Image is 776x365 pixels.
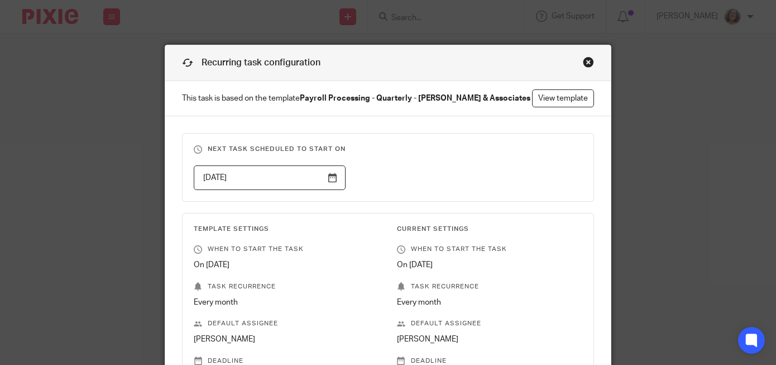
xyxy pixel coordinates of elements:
span: This task is based on the template [182,93,530,104]
p: When to start the task [397,245,582,254]
div: Close this dialog window [583,56,594,68]
a: View template [532,89,594,107]
h3: Current Settings [397,225,582,234]
strong: Payroll Processing - Quarterly - [PERSON_NAME] & Associates [300,94,530,102]
p: Every month [194,297,379,308]
p: Default assignee [397,319,582,328]
p: [PERSON_NAME] [194,334,379,345]
p: On [DATE] [194,259,379,271]
h3: Template Settings [194,225,379,234]
p: When to start the task [194,245,379,254]
p: [PERSON_NAME] [397,334,582,345]
p: On [DATE] [397,259,582,271]
p: Every month [397,297,582,308]
p: Task recurrence [397,282,582,291]
p: Task recurrence [194,282,379,291]
p: Default assignee [194,319,379,328]
h3: Next task scheduled to start on [194,145,582,154]
h1: Recurring task configuration [182,56,320,69]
